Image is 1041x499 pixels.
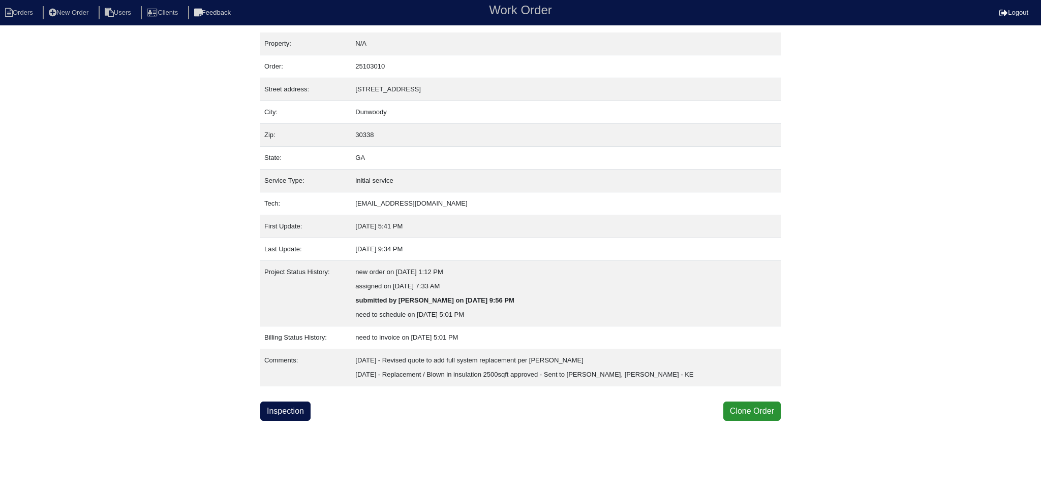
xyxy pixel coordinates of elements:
[351,55,781,78] td: 25103010
[260,215,351,238] td: First Update:
[260,326,351,349] td: Billing Status History:
[141,6,186,20] li: Clients
[260,124,351,147] td: Zip:
[351,192,781,215] td: [EMAIL_ADDRESS][DOMAIN_NAME]
[43,9,97,16] a: New Order
[260,192,351,215] td: Tech:
[260,32,351,55] td: Property:
[43,6,97,20] li: New Order
[355,293,777,308] div: submitted by [PERSON_NAME] on [DATE] 9:56 PM
[351,238,781,261] td: [DATE] 9:34 PM
[351,215,781,238] td: [DATE] 5:41 PM
[99,9,139,16] a: Users
[351,32,781,55] td: N/A
[351,124,781,147] td: 30338
[351,349,781,386] td: [DATE] - Revised quote to add full system replacement per [PERSON_NAME] [DATE] - Replacement / Bl...
[99,6,139,20] li: Users
[351,147,781,170] td: GA
[260,101,351,124] td: City:
[351,101,781,124] td: Dunwoody
[141,9,186,16] a: Clients
[723,402,781,421] button: Clone Order
[260,170,351,192] td: Service Type:
[260,238,351,261] td: Last Update:
[188,6,239,20] li: Feedback
[355,279,777,293] div: assigned on [DATE] 7:33 AM
[260,147,351,170] td: State:
[351,78,781,101] td: [STREET_ADDRESS]
[351,170,781,192] td: initial service
[260,402,311,421] a: Inspection
[260,261,351,326] td: Project Status History:
[355,308,777,322] div: need to schedule on [DATE] 5:01 PM
[999,9,1028,16] a: Logout
[260,55,351,78] td: Order:
[355,330,777,345] div: need to invoice on [DATE] 5:01 PM
[355,265,777,279] div: new order on [DATE] 1:12 PM
[260,78,351,101] td: Street address:
[260,349,351,386] td: Comments:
